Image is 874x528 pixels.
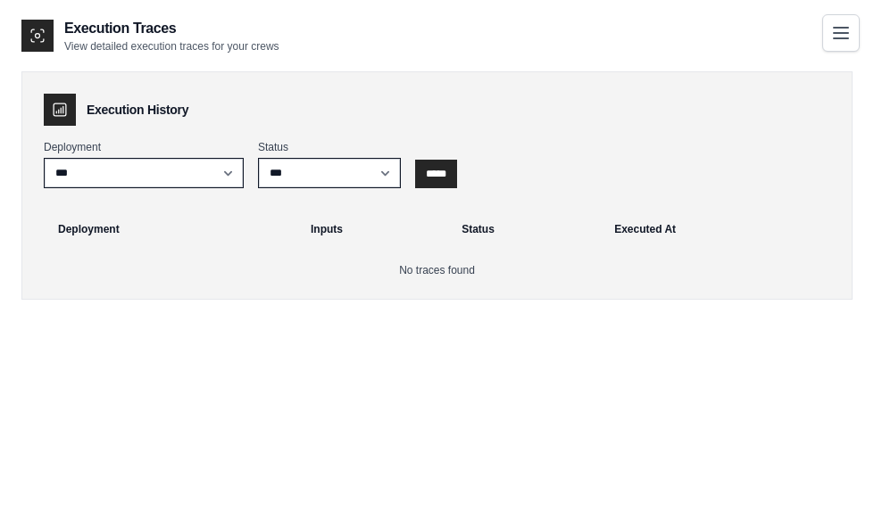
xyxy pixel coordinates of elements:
p: No traces found [44,263,830,277]
label: Deployment [44,140,244,154]
th: Status [451,210,603,249]
th: Executed At [603,210,837,249]
label: Status [258,140,401,154]
th: Inputs [300,210,451,249]
h3: Execution History [87,101,188,119]
th: Deployment [37,210,300,249]
h2: Execution Traces [64,18,279,39]
button: Toggle navigation [822,14,860,52]
p: View detailed execution traces for your crews [64,39,279,54]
